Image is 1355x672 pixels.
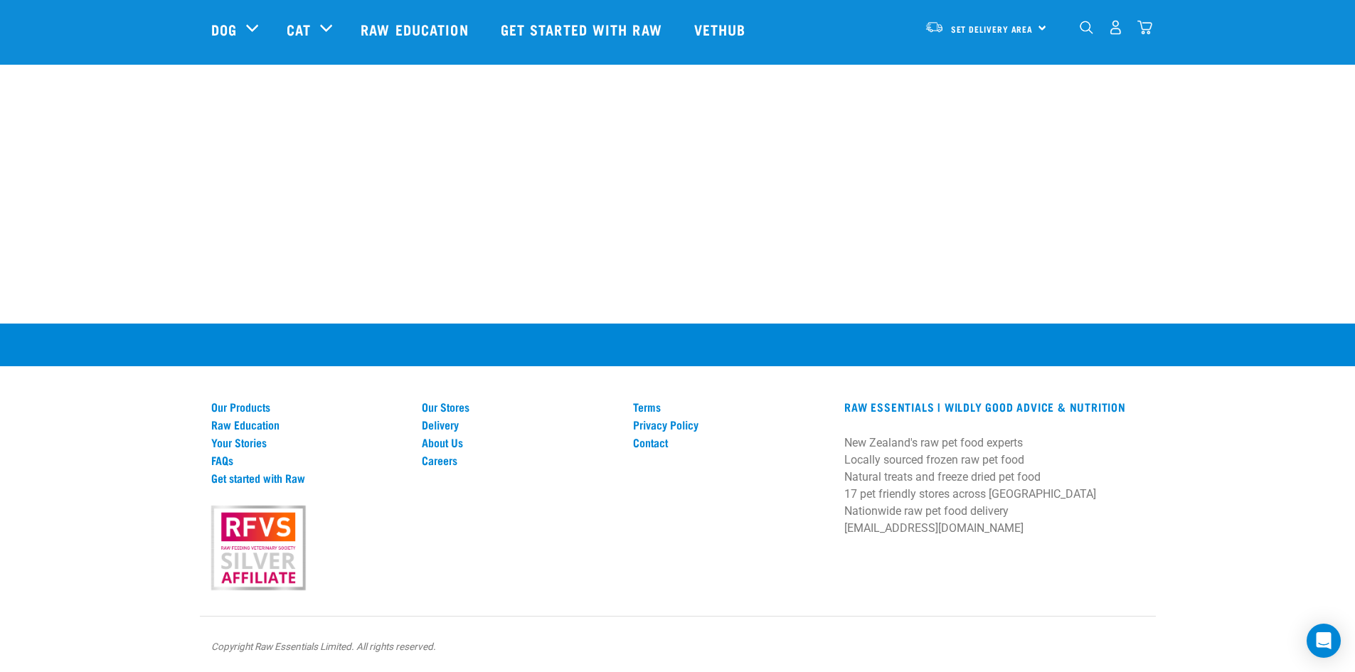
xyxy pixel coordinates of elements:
[287,18,311,40] a: Cat
[211,418,405,431] a: Raw Education
[1137,20,1152,35] img: home-icon@2x.png
[951,26,1033,31] span: Set Delivery Area
[633,400,827,413] a: Terms
[211,436,405,449] a: Your Stories
[211,454,405,466] a: FAQs
[211,400,405,413] a: Our Products
[844,434,1144,537] p: New Zealand's raw pet food experts Locally sourced frozen raw pet food Natural treats and freeze ...
[211,18,237,40] a: Dog
[211,471,405,484] a: Get started with Raw
[633,436,827,449] a: Contact
[422,418,616,431] a: Delivery
[680,1,764,58] a: Vethub
[487,1,680,58] a: Get started with Raw
[422,454,616,466] a: Careers
[211,641,436,652] em: Copyright Raw Essentials Limited. All rights reserved.
[1108,20,1123,35] img: user.png
[346,1,486,58] a: Raw Education
[633,418,827,431] a: Privacy Policy
[205,503,312,593] img: rfvs.png
[1307,624,1341,658] div: Open Intercom Messenger
[925,21,944,33] img: van-moving.png
[844,400,1144,413] h3: RAW ESSENTIALS | Wildly Good Advice & Nutrition
[422,436,616,449] a: About Us
[1080,21,1093,34] img: home-icon-1@2x.png
[422,400,616,413] a: Our Stores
